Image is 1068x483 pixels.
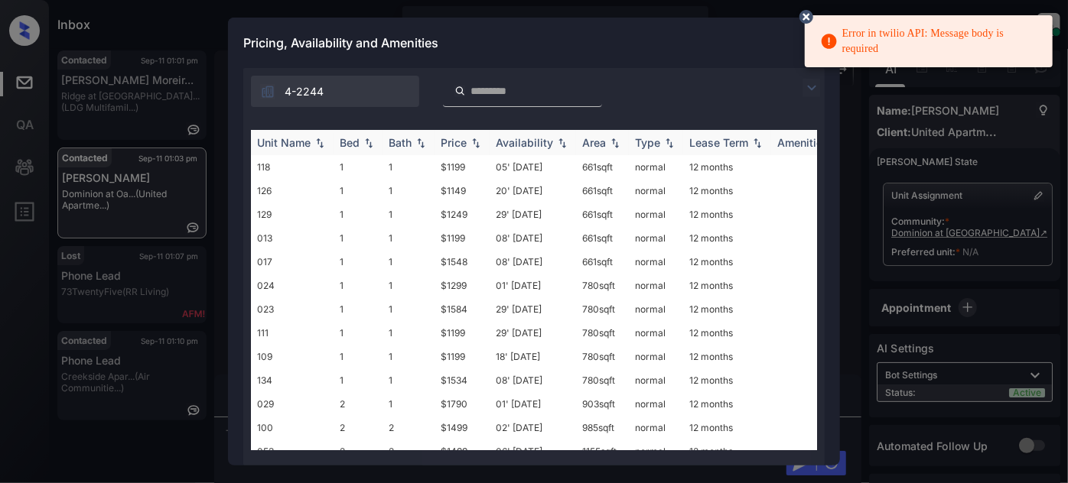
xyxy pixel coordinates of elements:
[576,439,629,463] td: 1155 sqft
[629,297,683,321] td: normal
[629,368,683,392] td: normal
[496,136,553,149] div: Availability
[251,392,334,416] td: 029
[383,179,435,203] td: 1
[334,226,383,250] td: 1
[361,138,376,148] img: sorting
[683,203,771,226] td: 12 months
[820,20,1040,63] div: Error in twilio API: Message body is required
[629,179,683,203] td: normal
[468,138,484,148] img: sorting
[803,79,821,97] img: icon-zuma
[629,345,683,368] td: normal
[629,392,683,416] td: normal
[629,321,683,345] td: normal
[383,226,435,250] td: 1
[629,274,683,297] td: normal
[251,368,334,392] td: 134
[490,439,576,463] td: 06' [DATE]
[576,155,629,179] td: 661 sqft
[490,297,576,321] td: 29' [DATE]
[435,368,490,392] td: $1534
[383,392,435,416] td: 1
[490,203,576,226] td: 29' [DATE]
[383,345,435,368] td: 1
[334,439,383,463] td: 2
[683,321,771,345] td: 12 months
[383,274,435,297] td: 1
[576,203,629,226] td: 661 sqft
[251,274,334,297] td: 024
[629,203,683,226] td: normal
[435,203,490,226] td: $1249
[383,250,435,274] td: 1
[629,226,683,250] td: normal
[334,155,383,179] td: 1
[435,226,490,250] td: $1199
[383,297,435,321] td: 1
[334,274,383,297] td: 1
[777,136,829,149] div: Amenities
[629,439,683,463] td: normal
[435,439,490,463] td: $1499
[228,18,840,68] div: Pricing, Availability and Amenities
[285,83,324,100] span: 4-2244
[334,345,383,368] td: 1
[251,250,334,274] td: 017
[490,250,576,274] td: 08' [DATE]
[454,84,466,98] img: icon-zuma
[683,155,771,179] td: 12 months
[251,439,334,463] td: 053
[383,321,435,345] td: 1
[383,439,435,463] td: 2
[689,136,748,149] div: Lease Term
[683,368,771,392] td: 12 months
[334,392,383,416] td: 2
[435,274,490,297] td: $1299
[582,136,606,149] div: Area
[435,321,490,345] td: $1199
[383,203,435,226] td: 1
[312,138,327,148] img: sorting
[334,297,383,321] td: 1
[435,416,490,439] td: $1499
[629,416,683,439] td: normal
[490,155,576,179] td: 05' [DATE]
[576,321,629,345] td: 780 sqft
[334,179,383,203] td: 1
[683,250,771,274] td: 12 months
[576,392,629,416] td: 903 sqft
[490,226,576,250] td: 08' [DATE]
[490,392,576,416] td: 01' [DATE]
[629,155,683,179] td: normal
[251,203,334,226] td: 129
[576,250,629,274] td: 661 sqft
[435,155,490,179] td: $1199
[260,84,275,99] img: icon-zuma
[383,416,435,439] td: 2
[334,250,383,274] td: 1
[576,297,629,321] td: 780 sqft
[383,155,435,179] td: 1
[334,203,383,226] td: 1
[607,138,623,148] img: sorting
[389,136,412,149] div: Bath
[683,416,771,439] td: 12 months
[683,179,771,203] td: 12 months
[251,416,334,439] td: 100
[683,226,771,250] td: 12 months
[683,274,771,297] td: 12 months
[662,138,677,148] img: sorting
[490,321,576,345] td: 29' [DATE]
[435,392,490,416] td: $1790
[576,368,629,392] td: 780 sqft
[251,226,334,250] td: 013
[251,297,334,321] td: 023
[683,297,771,321] td: 12 months
[576,226,629,250] td: 661 sqft
[555,138,570,148] img: sorting
[750,138,765,148] img: sorting
[683,345,771,368] td: 12 months
[635,136,660,149] div: Type
[257,136,311,149] div: Unit Name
